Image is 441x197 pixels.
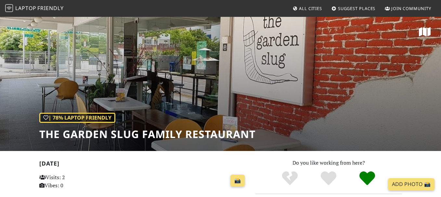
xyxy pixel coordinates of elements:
[299,6,322,11] span: All Cities
[39,128,255,140] h1: The Garden Slug Family Restaurant
[39,113,115,123] div: | 78% Laptop Friendly
[230,175,245,187] a: 📸
[309,170,348,187] div: Yes
[39,173,104,190] p: Visits: 2 Vibes: 0
[338,6,376,11] span: Suggest Places
[329,3,378,14] a: Suggest Places
[271,170,309,187] div: No
[39,160,248,169] h2: [DATE]
[290,3,325,14] a: All Cities
[255,159,402,167] p: Do you like working from here?
[391,6,431,11] span: Join Community
[388,178,435,191] a: Add Photo 📸
[5,4,13,12] img: LaptopFriendly
[15,5,36,12] span: Laptop
[37,5,63,12] span: Friendly
[348,170,386,187] div: Definitely!
[5,3,64,14] a: LaptopFriendly LaptopFriendly
[382,3,434,14] a: Join Community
